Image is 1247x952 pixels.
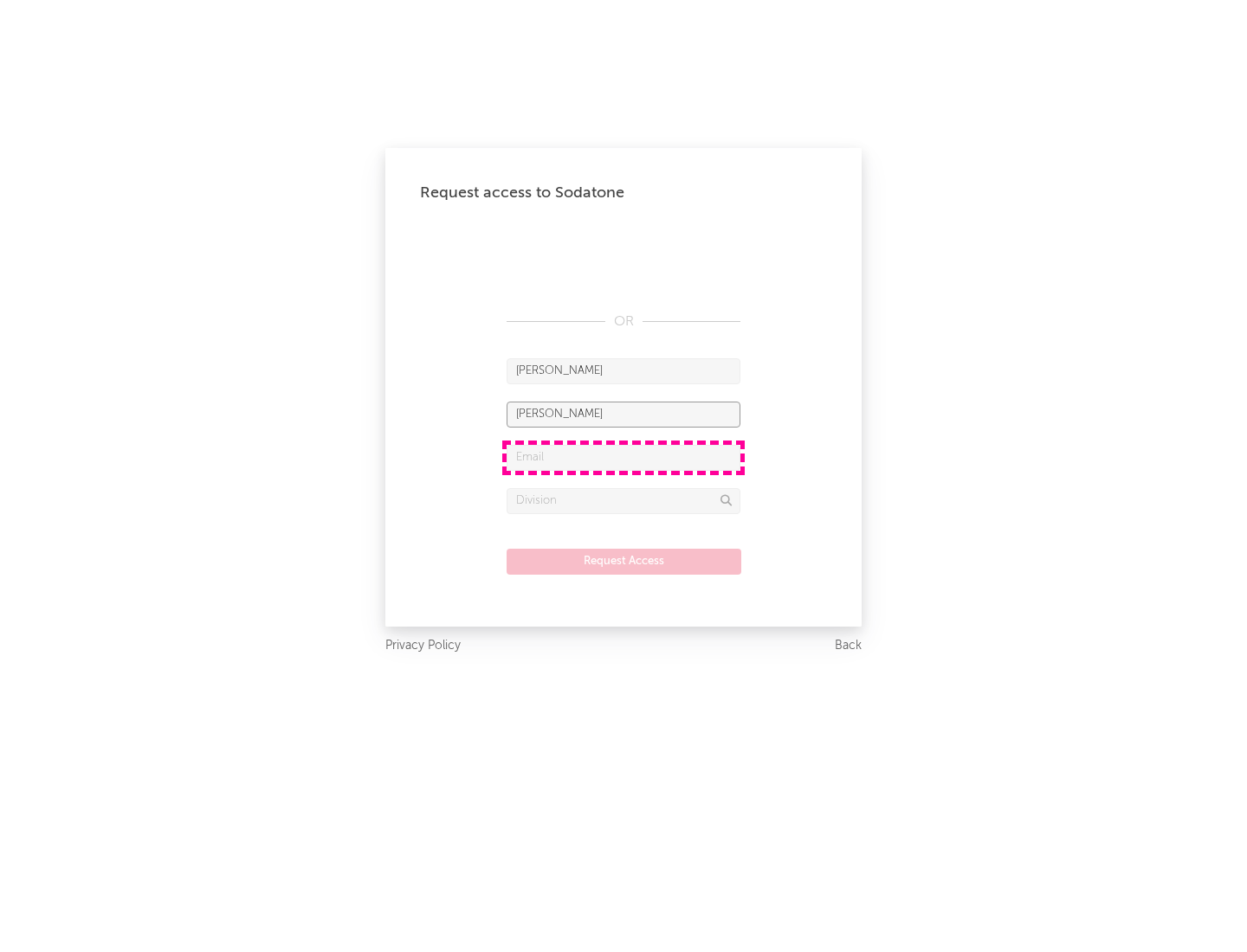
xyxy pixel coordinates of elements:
[507,549,741,575] button: Request Access
[385,635,461,657] a: Privacy Policy
[835,635,862,657] a: Back
[507,402,740,428] input: Last Name
[507,488,740,514] input: Division
[507,445,740,471] input: Email
[507,312,740,332] div: OR
[507,358,740,384] input: First Name
[420,183,827,203] div: Request access to Sodatone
